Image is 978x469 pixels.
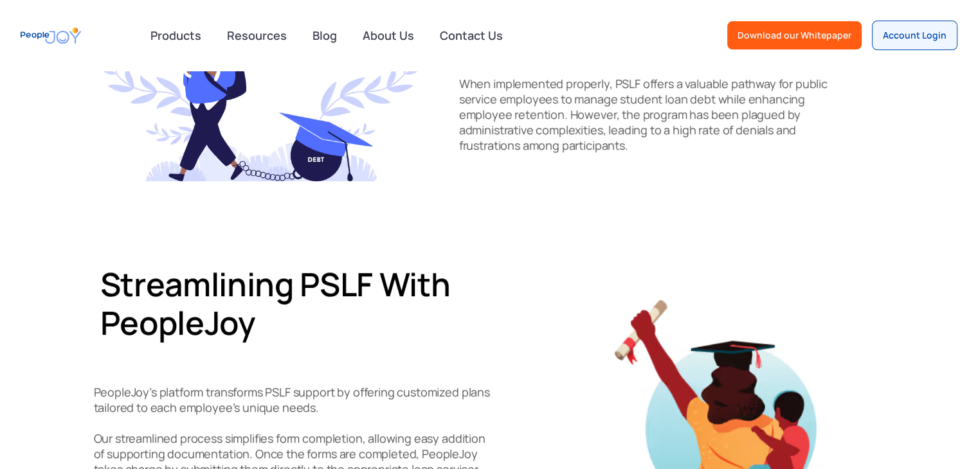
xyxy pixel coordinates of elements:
[738,29,851,42] div: Download our Whitepaper
[21,21,81,50] a: home
[219,21,294,49] a: Resources
[432,21,511,49] a: Contact Us
[143,22,209,48] div: Products
[355,21,422,49] a: About Us
[872,21,957,50] a: Account Login
[883,29,946,42] div: Account Login
[727,21,862,49] a: Download our Whitepaper
[305,21,345,49] a: Blog
[100,265,469,342] h2: Streamlining PSLF with PeopleJoy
